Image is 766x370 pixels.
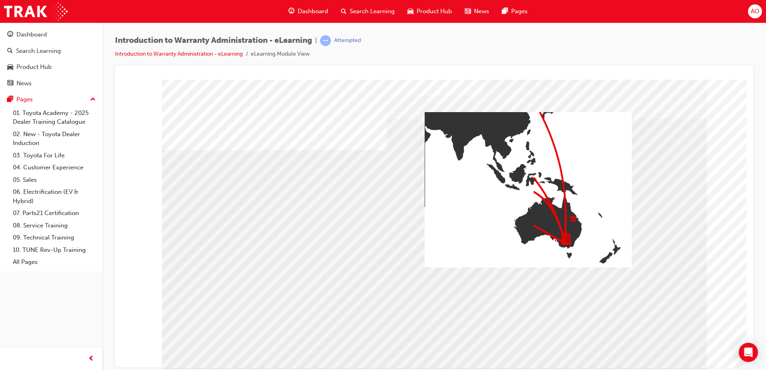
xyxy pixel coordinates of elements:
[7,64,13,71] span: car-icon
[10,207,99,219] a: 07. Parts21 Certification
[350,7,395,16] span: Search Learning
[3,92,99,107] button: Pages
[115,36,312,45] span: Introduction to Warranty Administration - eLearning
[334,37,361,44] div: Attempted
[115,50,243,57] a: Introduction to Warranty Administration - eLearning
[16,95,33,104] div: Pages
[335,3,401,20] a: search-iconSearch Learning
[16,46,61,56] div: Search Learning
[298,7,328,16] span: Dashboard
[10,174,99,186] a: 05. Sales
[88,354,94,364] span: prev-icon
[10,231,99,244] a: 09. Technical Training
[751,7,759,16] span: AO
[10,149,99,162] a: 03. Toyota For Life
[16,62,52,72] div: Product Hub
[4,2,68,20] img: Trak
[315,36,317,45] span: |
[7,48,13,55] span: search-icon
[10,107,99,128] a: 01. Toyota Academy - 2025 Dealer Training Catalogue
[7,80,13,87] span: news-icon
[496,3,534,20] a: pages-iconPages
[10,128,99,149] a: 02. New - Toyota Dealer Induction
[7,31,13,38] span: guage-icon
[465,6,471,16] span: news-icon
[401,3,458,20] a: car-iconProduct Hub
[417,7,452,16] span: Product Hub
[10,219,99,232] a: 08. Service Training
[251,50,310,59] li: eLearning Module View
[3,26,99,92] button: DashboardSearch LearningProduct HubNews
[407,6,413,16] span: car-icon
[16,79,32,88] div: News
[3,44,99,58] a: Search Learning
[16,30,47,39] div: Dashboard
[10,256,99,268] a: All Pages
[458,3,496,20] a: news-iconNews
[288,6,294,16] span: guage-icon
[90,95,96,105] span: up-icon
[3,60,99,74] a: Product Hub
[10,161,99,174] a: 04. Customer Experience
[7,96,13,103] span: pages-icon
[511,7,528,16] span: Pages
[320,35,331,46] span: learningRecordVerb_ATTEMPT-icon
[341,6,347,16] span: search-icon
[474,7,489,16] span: News
[282,3,335,20] a: guage-iconDashboard
[3,27,99,42] a: Dashboard
[10,244,99,256] a: 10. TUNE Rev-Up Training
[502,6,508,16] span: pages-icon
[3,76,99,91] a: News
[748,4,762,18] button: AO
[739,343,758,362] div: Open Intercom Messenger
[10,186,99,207] a: 06. Electrification (EV & Hybrid)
